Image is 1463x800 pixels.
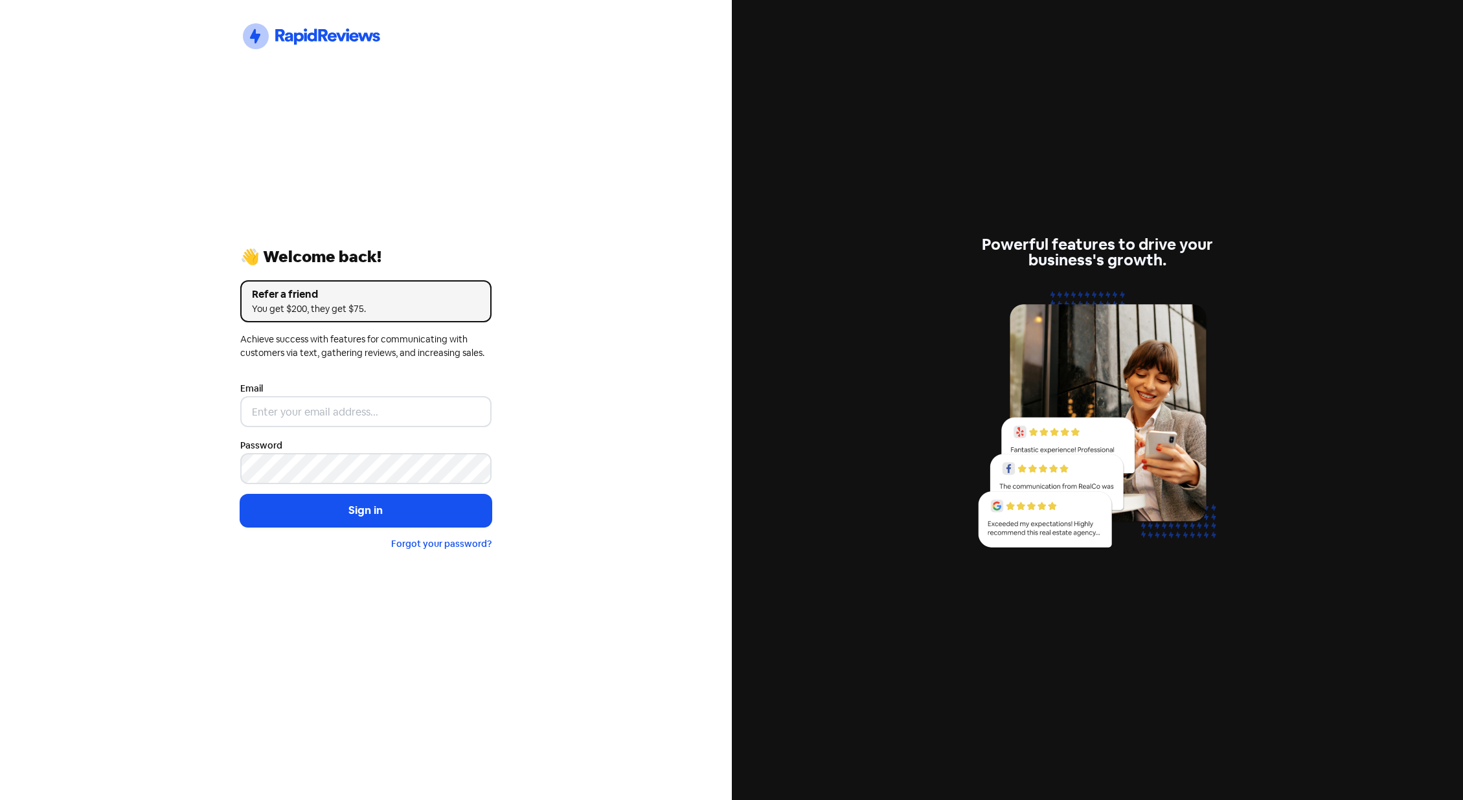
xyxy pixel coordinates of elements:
[971,237,1223,268] div: Powerful features to drive your business's growth.
[240,249,492,265] div: 👋 Welcome back!
[240,439,282,452] label: Password
[252,287,480,302] div: Refer a friend
[240,333,492,360] div: Achieve success with features for communicating with customers via text, gathering reviews, and i...
[252,302,480,316] div: You get $200, they get $75.
[391,538,492,550] a: Forgot your password?
[971,283,1223,562] img: reviews
[240,494,492,527] button: Sign in
[240,396,492,427] input: Enter your email address...
[240,382,263,395] label: Email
